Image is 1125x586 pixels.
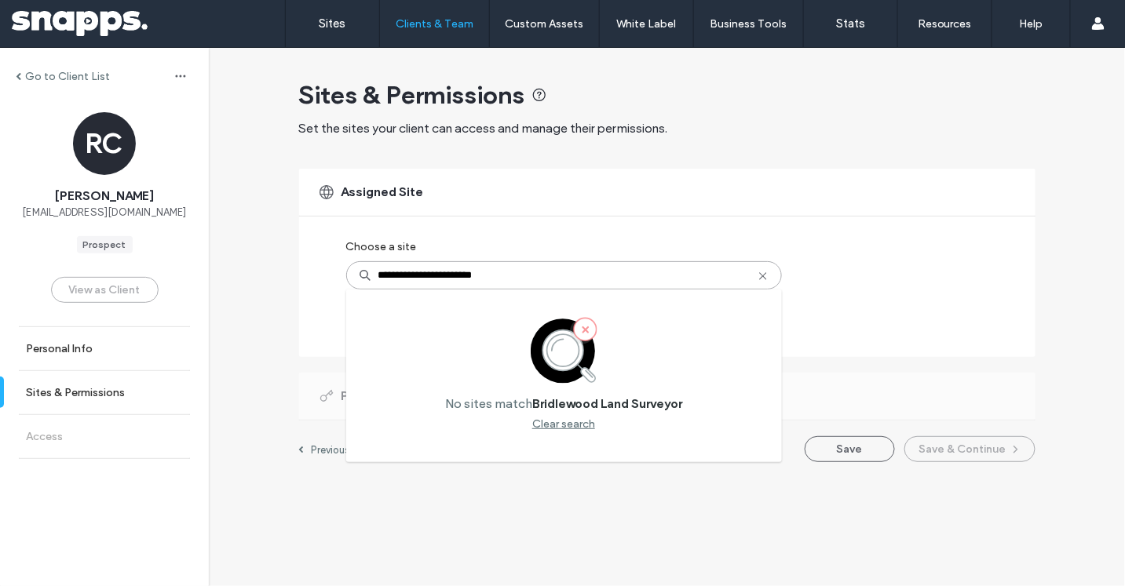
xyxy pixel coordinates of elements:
[710,17,787,31] label: Business Tools
[25,70,110,83] label: Go to Client List
[342,184,424,201] span: Assigned Site
[26,430,63,443] label: Access
[320,16,346,31] label: Sites
[836,16,865,31] label: Stats
[312,444,351,456] label: Previous
[346,232,417,261] label: Choose a site
[506,17,584,31] label: Custom Assets
[346,289,602,318] label: Don't have a site for this client yet?
[22,205,187,220] span: [EMAIL_ADDRESS][DOMAIN_NAME]
[445,396,532,411] label: No sites match
[299,79,525,111] span: Sites & Permissions
[299,121,668,136] span: Set the sites your client can access and manage their permissions.
[805,436,895,462] button: Save
[83,238,126,252] div: Prospect
[396,17,473,31] label: Clients & Team
[532,417,595,431] div: Clear search
[73,112,136,175] div: RC
[55,187,154,205] span: [PERSON_NAME]
[299,443,351,456] a: Previous
[26,386,125,399] label: Sites & Permissions
[342,388,415,405] span: Permissions
[532,396,682,411] label: Bridlewood Land Surveyor
[617,17,677,31] label: White Label
[918,17,972,31] label: Resources
[1020,17,1043,31] label: Help
[36,11,68,25] span: Help
[26,342,93,355] label: Personal Info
